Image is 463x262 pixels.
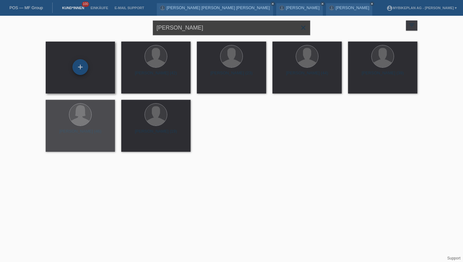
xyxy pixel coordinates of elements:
[271,2,275,6] a: close
[59,6,87,10] a: Kund*innen
[320,2,325,6] a: close
[336,5,369,10] a: [PERSON_NAME]
[167,5,270,10] a: [PERSON_NAME] [PERSON_NAME] [PERSON_NAME]
[82,2,89,7] span: 100
[126,129,186,139] div: [PERSON_NAME] (19)
[383,6,460,10] a: account_circleMybikeplan AG - [PERSON_NAME] ▾
[353,71,412,81] div: [PERSON_NAME] (39)
[370,2,374,5] i: close
[271,2,274,5] i: close
[447,256,460,260] a: Support
[111,6,147,10] a: E-Mail Support
[202,71,261,81] div: [PERSON_NAME] (23)
[87,6,111,10] a: Einkäufe
[300,24,307,31] i: close
[51,129,110,139] div: [PERSON_NAME] (46)
[286,5,320,10] a: [PERSON_NAME]
[370,2,374,6] a: close
[153,20,310,35] input: Suche...
[386,5,393,11] i: account_circle
[321,2,324,5] i: close
[408,22,415,29] i: filter_list
[73,62,88,72] div: Kund*in hinzufügen
[9,5,43,10] a: POS — MF Group
[277,71,337,81] div: [PERSON_NAME] (44)
[126,71,186,81] div: [PERSON_NAME] (42)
